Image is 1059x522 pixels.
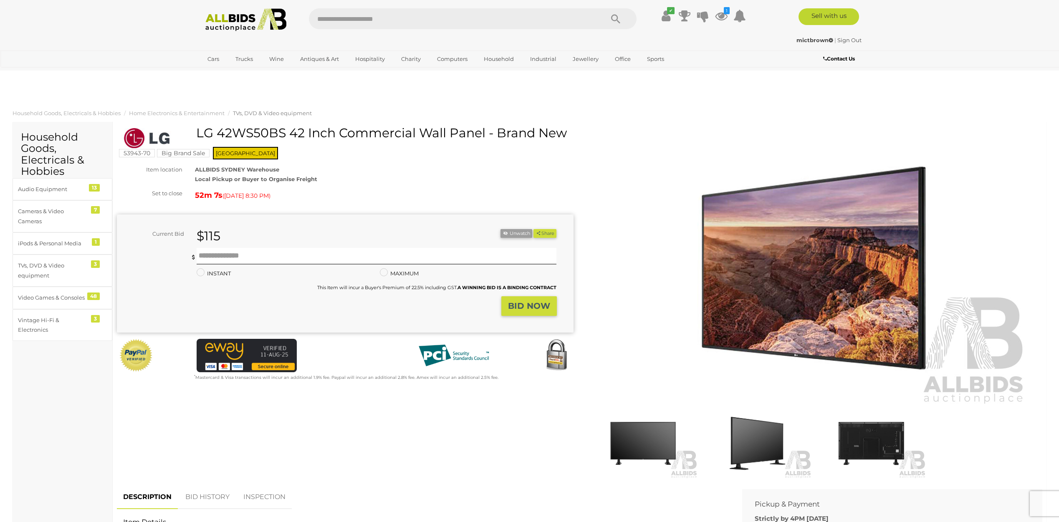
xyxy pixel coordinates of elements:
a: 1 [715,8,728,23]
div: iPods & Personal Media [18,239,87,248]
a: Contact Us [823,54,857,63]
img: LG 42WS50BS 42 Inch Commercial Wall Panel - Brand New [702,408,812,479]
a: Big Brand Sale [157,150,210,156]
a: Vintage Hi-Fi & Electronics 3 [13,309,112,341]
button: Search [595,8,637,29]
strong: ALLBIDS SYDNEY Warehouse [195,166,279,173]
mark: 53943-70 [119,149,155,157]
h1: LG 42WS50BS 42 Inch Commercial Wall Panel - Brand New [121,126,571,140]
i: 1 [724,7,730,14]
strong: 52m 7s [195,191,222,200]
a: iPods & Personal Media 1 [13,232,112,255]
span: | [834,37,836,43]
div: TVs, DVD & Video equipment [18,261,87,280]
div: 13 [89,184,100,192]
div: Audio Equipment [18,184,87,194]
a: Household Goods, Electricals & Hobbies [13,110,121,116]
strong: BID NOW [508,301,550,311]
img: Secured by Rapid SSL [540,339,573,372]
label: MAXIMUM [380,269,419,278]
label: INSTANT [197,269,231,278]
a: [GEOGRAPHIC_DATA] [202,66,272,80]
strong: Local Pickup or Buyer to Organise Freight [195,176,317,182]
b: A WINNING BID IS A BINDING CONTRACT [457,285,556,290]
button: Share [533,229,556,238]
a: Hospitality [350,52,390,66]
div: 3 [91,260,100,268]
mark: Big Brand Sale [157,149,210,157]
span: [GEOGRAPHIC_DATA] [213,147,278,159]
a: Industrial [525,52,562,66]
a: Sell with us [799,8,859,25]
a: Computers [432,52,473,66]
div: 1 [92,238,100,246]
li: Unwatch this item [500,229,532,238]
b: Contact Us [823,55,855,62]
span: ( ) [222,192,270,199]
img: LG 42WS50BS 42 Inch Commercial Wall Panel - Brand New [588,408,698,479]
img: Allbids.com.au [201,8,291,31]
div: Video Games & Consoles [18,293,87,303]
a: DESCRIPTION [117,485,178,509]
a: Video Games & Consoles 48 [13,287,112,309]
div: Set to close [111,189,189,198]
img: eWAY Payment Gateway [197,339,297,372]
img: LG 42WS50BS 42 Inch Commercial Wall Panel - Brand New [600,130,1028,406]
div: Current Bid [117,229,190,239]
a: Office [609,52,636,66]
img: PCI DSS compliant [412,339,495,372]
a: BID HISTORY [179,485,236,509]
span: [DATE] 8:30 PM [224,192,269,199]
i: ✔ [667,7,675,14]
a: TVs, DVD & Video equipment [233,110,312,116]
strong: $115 [197,228,220,244]
h2: Household Goods, Electricals & Hobbies [21,131,104,177]
a: mictbrown [796,37,834,43]
div: 3 [91,315,100,323]
small: This Item will incur a Buyer's Premium of 22.5% including GST. [317,285,556,290]
a: Sports [642,52,670,66]
a: 53943-70 [119,150,155,156]
a: Cameras & Video Cameras 7 [13,200,112,232]
a: Home Electronics & Entertainment [129,110,225,116]
button: Unwatch [500,229,532,238]
a: INSPECTION [237,485,292,509]
div: 7 [91,206,100,214]
div: Cameras & Video Cameras [18,207,87,226]
h2: Pickup & Payment [755,500,1017,508]
a: Trucks [230,52,258,66]
a: Cars [202,52,225,66]
img: LG 42WS50BS 42 Inch Commercial Wall Panel - Brand New [121,128,175,148]
a: Jewellery [567,52,604,66]
a: Sign Out [837,37,862,43]
a: Wine [264,52,289,66]
a: Household [478,52,519,66]
div: Item location [111,165,189,174]
img: LG 42WS50BS 42 Inch Commercial Wall Panel - Brand New [816,408,926,479]
button: BID NOW [501,296,557,316]
img: Official PayPal Seal [119,339,153,372]
a: Antiques & Art [295,52,344,66]
small: Mastercard & Visa transactions will incur an additional 1.9% fee. Paypal will incur an additional... [194,375,498,380]
a: ✔ [660,8,672,23]
strong: mictbrown [796,37,833,43]
a: TVs, DVD & Video equipment 3 [13,255,112,287]
div: 48 [87,293,100,300]
a: Charity [396,52,426,66]
div: Vintage Hi-Fi & Electronics [18,315,87,335]
a: Audio Equipment 13 [13,178,112,200]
